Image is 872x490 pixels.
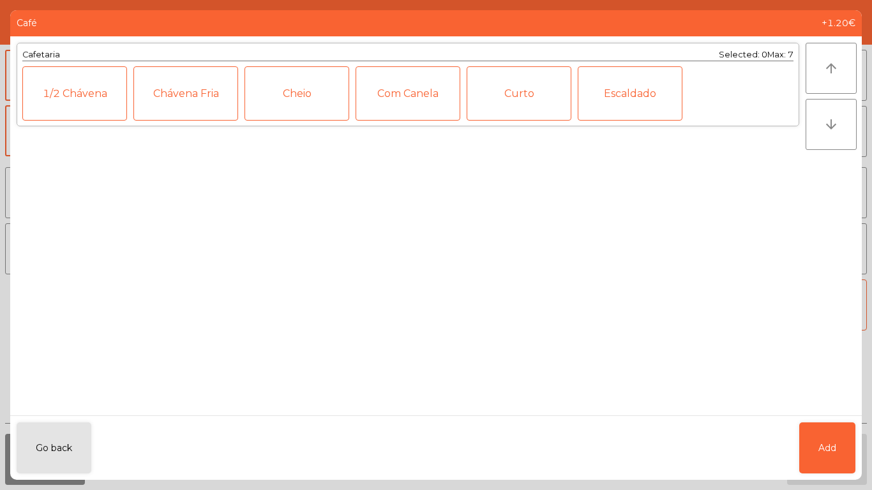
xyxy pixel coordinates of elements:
[822,17,855,30] span: +1.20€
[578,66,682,121] div: Escaldado
[356,66,460,121] div: Com Canela
[244,66,349,121] div: Cheio
[17,422,91,473] button: Go back
[767,50,793,59] span: Max: 7
[133,66,238,121] div: Chávena Fria
[17,17,37,30] span: Café
[22,48,60,61] div: Cafetaria
[806,43,857,94] button: arrow_upward
[719,50,767,59] span: Selected: 0
[22,66,127,121] div: 1/2 Chávena
[799,422,855,473] button: Add
[823,61,839,76] i: arrow_upward
[818,442,836,455] span: Add
[823,117,839,132] i: arrow_downward
[806,99,857,150] button: arrow_downward
[467,66,571,121] div: Curto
